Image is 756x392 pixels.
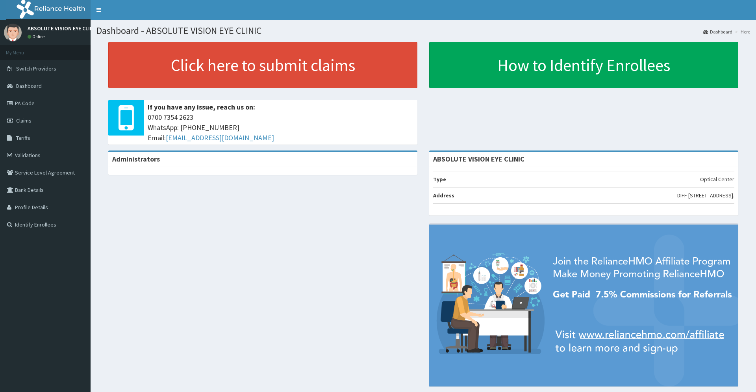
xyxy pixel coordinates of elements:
[429,42,738,88] a: How to Identify Enrollees
[433,176,446,183] b: Type
[96,26,750,36] h1: Dashboard - ABSOLUTE VISION EYE CLINIC
[148,112,413,143] span: 0700 7354 2623 WhatsApp: [PHONE_NUMBER] Email:
[733,28,750,35] li: Here
[16,134,30,141] span: Tariffs
[16,117,31,124] span: Claims
[16,65,56,72] span: Switch Providers
[703,28,732,35] a: Dashboard
[28,26,98,31] p: ABSOLUTE VISION EYE CLINIC
[16,82,42,89] span: Dashboard
[112,154,160,163] b: Administrators
[433,154,524,163] strong: ABSOLUTE VISION EYE CLINIC
[148,102,255,111] b: If you have any issue, reach us on:
[677,191,734,199] p: DIFF [STREET_ADDRESS].
[4,24,22,41] img: User Image
[700,175,734,183] p: Optical Center
[166,133,274,142] a: [EMAIL_ADDRESS][DOMAIN_NAME]
[433,192,454,199] b: Address
[429,225,738,386] img: provider-team-banner.png
[28,34,46,39] a: Online
[108,42,417,88] a: Click here to submit claims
